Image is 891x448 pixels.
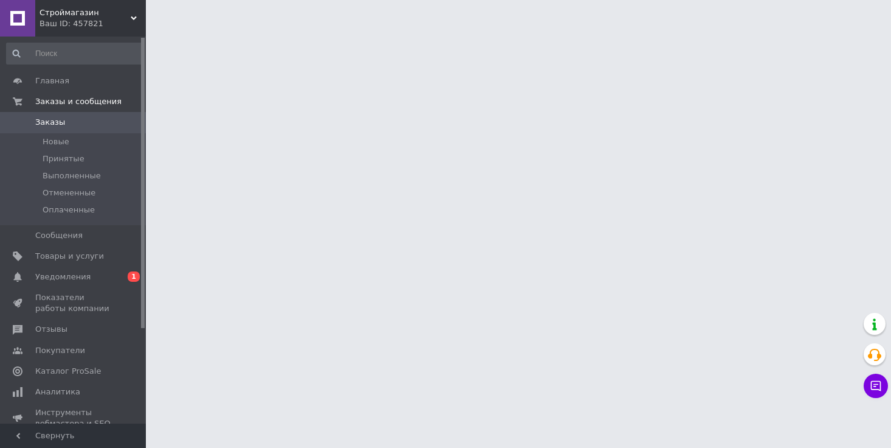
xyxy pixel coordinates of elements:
input: Поиск [6,43,143,65]
span: Товары и услуги [35,251,104,262]
span: Сообщения [35,230,83,241]
span: Аналитика [35,387,80,397]
span: Уведомления [35,271,91,282]
span: Инструменты вебмастера и SEO [35,407,112,429]
span: Строймагазин [40,7,131,18]
span: Принятые [43,153,84,164]
span: Покупатели [35,345,85,356]
span: 1 [128,271,140,282]
span: Выполненные [43,170,101,181]
span: Заказы и сообщения [35,96,122,107]
span: Отзывы [35,324,67,335]
span: Каталог ProSale [35,366,101,377]
span: Показатели работы компании [35,292,112,314]
div: Ваш ID: 457821 [40,18,146,29]
button: Чат с покупателем [864,374,888,398]
span: Новые [43,136,69,147]
span: Оплаченные [43,205,95,215]
span: Отмененные [43,187,95,198]
span: Главная [35,75,69,86]
span: Заказы [35,117,65,128]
